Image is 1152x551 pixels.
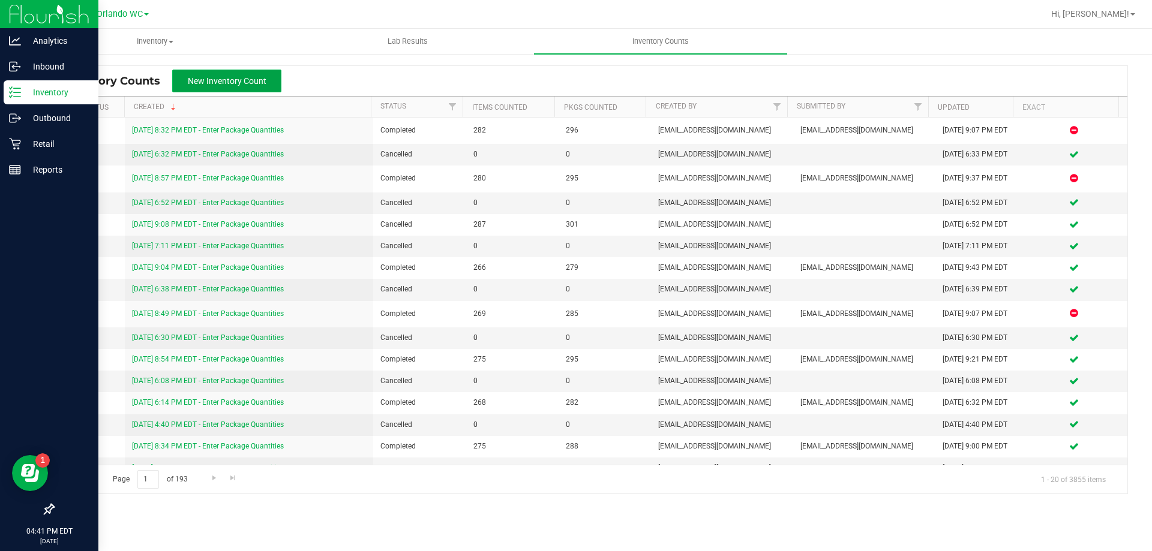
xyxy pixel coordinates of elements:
a: [DATE] 8:49 PM EDT - Enter Package Quantities [132,309,284,318]
span: 295 [566,173,644,184]
span: 288 [566,441,644,452]
div: [DATE] 6:39 PM EDT [943,284,1013,295]
p: 04:41 PM EDT [5,526,93,537]
span: 0 [566,284,644,295]
span: Cancelled [380,462,458,474]
span: 280 [473,173,551,184]
inline-svg: Analytics [9,35,21,47]
span: [EMAIL_ADDRESS][DOMAIN_NAME] [658,173,786,184]
span: Completed [380,397,458,408]
span: [EMAIL_ADDRESS][DOMAIN_NAME] [658,240,786,252]
span: [EMAIL_ADDRESS][DOMAIN_NAME] [658,462,786,474]
span: New Inventory Count [188,76,266,86]
input: 1 [137,470,159,489]
a: [DATE] 6:52 PM EDT - Enter Package Quantities [132,198,284,207]
span: 0 [473,332,551,344]
span: Cancelled [380,419,458,430]
span: [EMAIL_ADDRESS][DOMAIN_NAME] [658,441,786,452]
span: Cancelled [380,375,458,387]
a: Filter [443,97,463,117]
inline-svg: Retail [9,138,21,150]
span: 282 [473,125,551,136]
a: [DATE] 6:30 PM EDT - Enter Package Quantities [132,333,284,342]
span: [EMAIL_ADDRESS][DOMAIN_NAME] [658,149,786,160]
span: 0 [566,197,644,209]
span: [EMAIL_ADDRESS][DOMAIN_NAME] [800,441,928,452]
span: 0 [566,149,644,160]
p: Inventory [21,85,93,100]
div: [DATE] 6:26 PM EDT [943,462,1013,474]
span: Cancelled [380,332,458,344]
span: 0 [566,332,644,344]
a: [DATE] 6:32 PM EDT - Enter Package Quantities [132,150,284,158]
a: Inventory [29,29,281,54]
span: Hi, [PERSON_NAME]! [1051,9,1129,19]
span: [EMAIL_ADDRESS][DOMAIN_NAME] [800,397,928,408]
a: [DATE] 8:57 PM EDT - Enter Package Quantities [132,174,284,182]
a: [DATE] 9:04 PM EDT - Enter Package Quantities [132,263,284,272]
span: 0 [566,462,644,474]
a: [DATE] 8:54 PM EDT - Enter Package Quantities [132,355,284,363]
div: [DATE] 9:37 PM EDT [943,173,1013,184]
a: Submitted By [797,102,845,110]
span: Inventory Counts [62,74,172,88]
a: [DATE] 9:08 PM EDT - Enter Package Quantities [132,220,284,228]
a: [DATE] 7:11 PM EDT - Enter Package Quantities [132,242,284,250]
span: Cancelled [380,219,458,230]
a: [DATE] 8:32 PM EDT - Enter Package Quantities [132,126,284,134]
span: 295 [566,354,644,365]
span: 0 [473,197,551,209]
a: [DATE] 4:40 PM EDT - Enter Package Quantities [132,420,284,429]
a: Filter [908,97,928,117]
span: Completed [380,173,458,184]
span: [EMAIL_ADDRESS][DOMAIN_NAME] [800,262,928,273]
a: Created [134,103,178,111]
p: Reports [21,162,93,177]
span: Orlando WC [97,9,143,19]
span: [EMAIL_ADDRESS][DOMAIN_NAME] [658,419,786,430]
span: 0 [473,149,551,160]
span: Completed [380,441,458,452]
span: 287 [473,219,551,230]
span: 282 [566,397,644,408]
a: Go to the next page [205,470,223,486]
span: [EMAIL_ADDRESS][DOMAIN_NAME] [658,262,786,273]
span: [EMAIL_ADDRESS][DOMAIN_NAME] [658,375,786,387]
span: Cancelled [380,284,458,295]
span: 285 [566,308,644,320]
a: [DATE] 6:14 PM EDT - Enter Package Quantities [132,398,284,407]
span: Page of 193 [103,470,197,489]
span: 0 [473,375,551,387]
a: Updated [938,103,970,112]
span: 1 - 20 of 3855 items [1031,470,1115,488]
span: Completed [380,262,458,273]
span: [EMAIL_ADDRESS][DOMAIN_NAME] [800,125,928,136]
span: Inventory Counts [616,36,705,47]
span: [EMAIL_ADDRESS][DOMAIN_NAME] [658,197,786,209]
span: 0 [566,375,644,387]
inline-svg: Inventory [9,86,21,98]
div: [DATE] 9:07 PM EDT [943,125,1013,136]
span: 0 [566,240,644,252]
p: Outbound [21,111,93,125]
div: [DATE] 9:43 PM EDT [943,262,1013,273]
iframe: Resource center [12,455,48,491]
span: 0 [473,284,551,295]
a: [DATE] 6:25 PM EDT - Enter Package Quantities [132,463,284,472]
div: [DATE] 6:30 PM EDT [943,332,1013,344]
span: 296 [566,125,644,136]
span: [EMAIL_ADDRESS][DOMAIN_NAME] [658,332,786,344]
span: Completed [380,308,458,320]
span: [EMAIL_ADDRESS][DOMAIN_NAME] [658,125,786,136]
span: 301 [566,219,644,230]
span: 0 [473,462,551,474]
div: [DATE] 9:21 PM EDT [943,354,1013,365]
a: Inventory Counts [534,29,787,54]
span: Completed [380,125,458,136]
a: Status [380,102,406,110]
button: New Inventory Count [172,70,281,92]
span: 279 [566,262,644,273]
a: [DATE] 6:08 PM EDT - Enter Package Quantities [132,377,284,385]
span: 0 [473,240,551,252]
div: [DATE] 6:33 PM EDT [943,149,1013,160]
